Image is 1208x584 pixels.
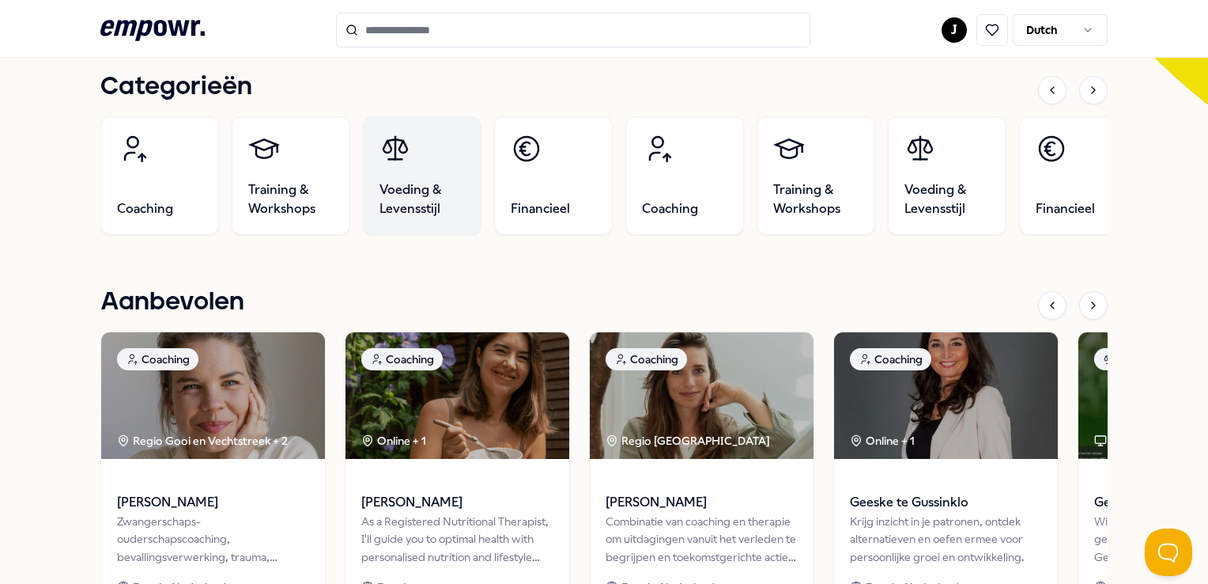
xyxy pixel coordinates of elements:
[834,332,1058,459] img: package image
[1145,529,1192,576] iframe: Help Scout Beacon - Open
[100,116,219,235] a: Coaching
[232,116,350,235] a: Training & Workshops
[336,13,810,47] input: Search for products, categories or subcategories
[590,332,814,459] img: package image
[363,116,481,235] a: Voeding & Levensstijl
[625,116,744,235] a: Coaching
[850,348,931,370] div: Coaching
[904,180,990,218] span: Voeding & Levensstijl
[345,332,569,459] img: package image
[101,332,325,459] img: package image
[1036,199,1095,218] span: Financieel
[757,116,875,235] a: Training & Workshops
[100,67,252,107] h1: Categorieën
[773,180,859,218] span: Training & Workshops
[850,432,915,449] div: Online + 1
[511,199,570,218] span: Financieel
[494,116,613,235] a: Financieel
[361,432,426,449] div: Online + 1
[606,348,687,370] div: Coaching
[606,492,798,513] span: [PERSON_NAME]
[361,348,443,370] div: Coaching
[1094,432,1143,449] div: Online
[942,17,967,43] button: J
[117,432,288,449] div: Regio Gooi en Vechtstreek + 2
[117,492,309,513] span: [PERSON_NAME]
[117,199,173,218] span: Coaching
[379,180,465,218] span: Voeding & Levensstijl
[117,513,309,566] div: Zwangerschaps- ouderschapscoaching, bevallingsverwerking, trauma, (prik)angst & stresscoaching.
[642,199,698,218] span: Coaching
[1019,116,1138,235] a: Financieel
[361,513,553,566] div: As a Registered Nutritional Therapist, I'll guide you to optimal health with personalised nutriti...
[606,432,772,449] div: Regio [GEOGRAPHIC_DATA]
[850,492,1042,513] span: Geeske te Gussinklo
[606,513,798,566] div: Combinatie van coaching en therapie om uitdagingen vanuit het verleden te begrijpen en toekomstge...
[117,348,198,370] div: Coaching
[850,513,1042,566] div: Krijg inzicht in je patronen, ontdek alternatieven en oefen ermee voor persoonlijke groei en ontw...
[100,283,244,322] h1: Aanbevolen
[248,180,334,218] span: Training & Workshops
[888,116,1006,235] a: Voeding & Levensstijl
[361,492,553,513] span: [PERSON_NAME]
